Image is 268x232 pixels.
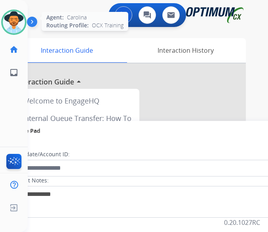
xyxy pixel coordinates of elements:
mat-icon: home [9,45,19,54]
div: Welcome to EngageHQ [18,92,136,109]
p: 0.20.1027RC [224,218,260,227]
div: Internal Queue Transfer: How To [18,109,136,127]
label: Candidate/Account ID: [10,150,70,158]
mat-icon: inbox [9,68,19,77]
div: Interaction Guide [8,38,125,63]
img: avatar [3,11,25,33]
span: Carolina [67,13,87,21]
span: Agent: [46,13,64,21]
div: Interaction History [125,38,246,63]
label: Contact Notes: [10,176,49,184]
span: OCX Training [92,21,124,29]
span: Routing Profile: [46,21,89,29]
